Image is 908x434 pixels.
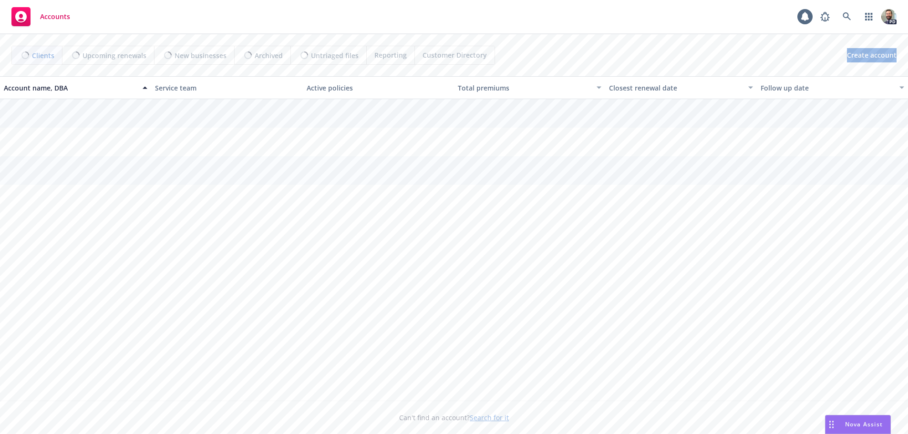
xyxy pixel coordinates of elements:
a: Create account [847,48,897,62]
div: Account name, DBA [4,83,137,93]
span: Clients [32,50,54,61]
button: Service team [151,76,302,99]
button: Closest renewal date [605,76,756,99]
button: Nova Assist [825,415,891,434]
span: Create account [847,46,897,64]
button: Follow up date [757,76,908,99]
span: Nova Assist [845,420,883,428]
div: Active policies [307,83,450,93]
div: Closest renewal date [609,83,742,93]
span: Archived [255,50,283,61]
div: Service team [155,83,299,93]
span: Reporting [374,50,407,60]
button: Total premiums [454,76,605,99]
div: Total premiums [458,83,591,93]
div: Follow up date [761,83,894,93]
span: New businesses [175,50,227,61]
a: Accounts [8,3,74,30]
a: Report a Bug [815,7,835,26]
button: Active policies [303,76,454,99]
img: photo [881,9,897,24]
div: Drag to move [825,415,837,434]
a: Switch app [859,7,878,26]
a: Search for it [470,413,509,422]
span: Upcoming renewals [83,50,146,61]
span: Can't find an account? [399,413,509,423]
span: Customer Directory [423,50,487,60]
a: Search [837,7,856,26]
span: Untriaged files [311,50,359,61]
span: Accounts [40,13,70,20]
